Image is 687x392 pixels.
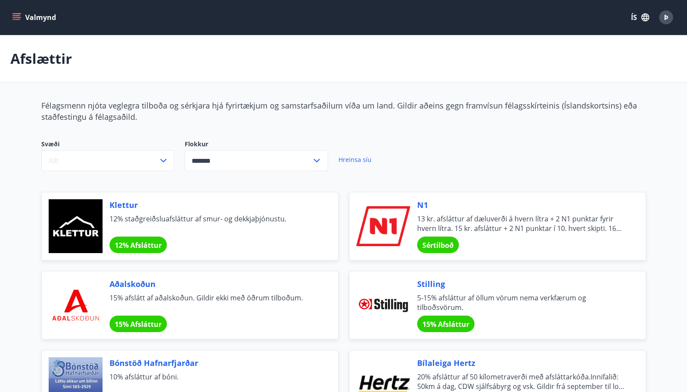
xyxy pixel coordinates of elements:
p: Afslættir [10,49,72,68]
span: 15% afslátt af aðalskoðun. Gildir ekki með öðrum tilboðum. [110,293,317,312]
span: Félagsmenn njóta veglegra tilboða og sérkjara hjá fyrirtækjum og samstarfsaðilum víða um land. Gi... [41,100,637,122]
span: Sértilboð [422,240,454,250]
span: 12% Afsláttur [115,240,162,250]
span: Þ [664,13,668,22]
span: 12% staðgreiðsluafsláttur af smur- og dekkjaþjónustu. [110,214,317,233]
span: Klettur [110,199,317,211]
span: 5-15% afsláttur af öllum vörum nema verkfærum og tilboðsvörum. [417,293,625,312]
span: Bónstöð Hafnarfjarðar [110,357,317,369]
span: Allt [49,156,59,165]
a: Hreinsa síu [339,150,372,169]
span: Svæði [41,140,174,150]
span: 15% Afsláttur [422,320,469,329]
button: menu [10,10,60,25]
span: 20% afsláttur af 50 kílometraverði með afsláttarkóða.Innifalið: 50km á dag, CDW sjálfsábyrg og vs... [417,372,625,391]
span: 10% afsláttur af bóni. [110,372,317,391]
button: ÍS [626,10,654,25]
span: 13 kr. afsláttur af dæluverði á hvern lítra + 2 N1 punktar fyrir hvern lítra. 15 kr. afsláttur + ... [417,214,625,233]
span: Bílaleiga Hertz [417,357,625,369]
span: N1 [417,199,625,211]
button: Allt [41,150,174,171]
span: Stilling [417,278,625,290]
span: 15% Afsláttur [115,320,162,329]
label: Flokkur [185,140,328,148]
button: Þ [656,7,677,28]
span: Aðalskoðun [110,278,317,290]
